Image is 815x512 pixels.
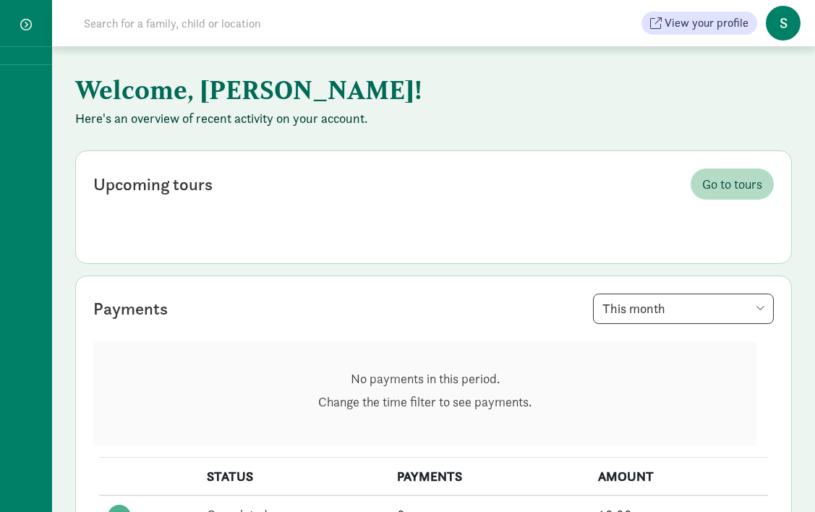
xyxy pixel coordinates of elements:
h1: Welcome, [PERSON_NAME]! [75,69,791,110]
div: Payments [93,296,168,322]
th: STATUS [198,458,389,496]
p: No payments in this period. [318,370,532,388]
span: S [766,6,801,40]
div: Upcoming tours [93,171,213,197]
input: Search for a family, child or location [75,9,481,38]
th: AMOUNT [589,458,768,496]
p: Change the time filter to see payments. [318,393,532,411]
p: Here's an overview of recent activity on your account. [75,110,792,127]
span: Go to tours [702,174,762,194]
th: PAYMENTS [388,458,589,496]
button: View your profile [641,12,757,35]
span: View your profile [665,14,748,32]
a: Go to tours [691,168,774,200]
